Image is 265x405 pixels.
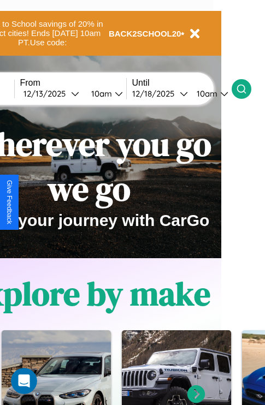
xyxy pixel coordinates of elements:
label: Until [132,78,232,88]
div: Give Feedback [5,180,13,224]
div: 10am [191,88,220,99]
div: 10am [86,88,115,99]
b: BACK2SCHOOL20 [109,29,181,38]
div: 12 / 13 / 2025 [23,88,71,99]
label: From [20,78,126,88]
iframe: Intercom live chat [11,368,37,394]
button: 10am [188,88,232,99]
button: 10am [83,88,126,99]
div: 12 / 18 / 2025 [132,88,180,99]
button: 12/13/2025 [20,88,83,99]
